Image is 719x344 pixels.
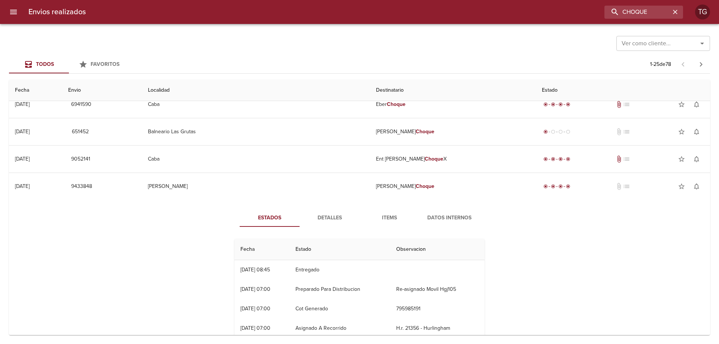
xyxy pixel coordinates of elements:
span: No tiene documentos adjuntos [615,183,623,190]
td: [PERSON_NAME] [370,173,536,200]
td: Ent [PERSON_NAME] X [370,146,536,173]
div: Generado [542,128,572,136]
span: radio_button_checked [566,157,570,161]
span: Pagina anterior [674,60,692,68]
td: Eber [370,91,536,118]
span: radio_button_checked [566,184,570,189]
span: radio_button_checked [558,102,563,107]
th: Localidad [142,80,370,101]
td: Asignado A Recorrido [289,319,390,338]
span: notifications_none [693,128,700,136]
span: radio_button_checked [543,102,548,107]
div: [DATE] 07:00 [240,305,270,312]
span: Items [364,213,415,223]
th: Destinatario [370,80,536,101]
button: 9052141 [68,152,93,166]
button: 6941590 [68,98,94,112]
span: radio_button_checked [558,184,563,189]
span: radio_button_checked [558,157,563,161]
th: Fecha [234,239,289,260]
div: Entregado [542,101,572,108]
em: Choque [416,183,434,189]
button: Agregar a favoritos [674,97,689,112]
div: Abrir información de usuario [695,4,710,19]
span: radio_button_checked [566,102,570,107]
th: Envio [62,80,142,101]
span: Detalles [304,213,355,223]
button: menu [4,3,22,21]
span: star_border [678,101,685,108]
td: Caba [142,91,370,118]
span: radio_button_checked [551,157,555,161]
th: Fecha [9,80,62,101]
span: Tiene documentos adjuntos [615,101,623,108]
em: Choque [416,128,434,135]
div: [DATE] [15,101,30,107]
div: [DATE] 08:45 [240,267,270,273]
span: radio_button_checked [543,130,548,134]
span: Todos [36,61,54,67]
span: Favoritos [91,61,119,67]
span: No tiene pedido asociado [623,183,630,190]
div: Entregado [542,183,572,190]
div: Tabs Envios [9,55,129,73]
button: 651452 [68,125,92,139]
span: radio_button_unchecked [566,130,570,134]
div: [DATE] [15,183,30,189]
button: Agregar a favoritos [674,179,689,194]
button: Activar notificaciones [689,124,704,139]
span: 651452 [71,127,89,137]
div: Entregado [542,155,572,163]
td: Caba [142,146,370,173]
button: Activar notificaciones [689,97,704,112]
span: star_border [678,155,685,163]
td: [PERSON_NAME] [142,173,370,200]
td: Cot Generado [289,299,390,319]
th: Observacion [390,239,485,260]
span: No tiene pedido asociado [623,101,630,108]
span: 9052141 [71,155,90,164]
span: 9433848 [71,182,92,191]
em: Choque [387,101,406,107]
span: Datos Internos [424,213,475,223]
span: No tiene documentos adjuntos [615,128,623,136]
td: H.r. 21356 - Hurlingham [390,319,485,338]
span: No tiene pedido asociado [623,155,630,163]
button: Abrir [697,38,707,49]
span: notifications_none [693,155,700,163]
td: Balneario Las Grutas [142,118,370,145]
span: radio_button_checked [551,184,555,189]
button: 9433848 [68,180,95,194]
span: radio_button_unchecked [551,130,555,134]
th: Estado [289,239,390,260]
span: radio_button_unchecked [558,130,563,134]
div: [DATE] 07:00 [240,286,270,292]
span: radio_button_checked [551,102,555,107]
span: star_border [678,183,685,190]
button: Activar notificaciones [689,152,704,167]
span: radio_button_checked [543,157,548,161]
span: star_border [678,128,685,136]
em: Choque [425,156,443,162]
input: buscar [604,6,670,19]
th: Estado [536,80,710,101]
td: Preparado Para Distribucion [289,280,390,299]
td: Re-asignado Movil Hgj105 [390,280,485,299]
button: Activar notificaciones [689,179,704,194]
div: TG [695,4,710,19]
div: [DATE] [15,128,30,135]
td: Entregado [289,260,390,280]
span: Pagina siguiente [692,55,710,73]
td: [PERSON_NAME] [370,118,536,145]
td: 795985191 [390,299,485,319]
p: 1 - 25 de 78 [650,61,671,68]
button: Agregar a favoritos [674,152,689,167]
div: [DATE] 07:00 [240,325,270,331]
div: [DATE] [15,156,30,162]
span: radio_button_checked [543,184,548,189]
h6: Envios realizados [28,6,86,18]
div: Tabs detalle de guia [240,209,479,227]
button: Agregar a favoritos [674,124,689,139]
span: Tiene documentos adjuntos [615,155,623,163]
span: notifications_none [693,101,700,108]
